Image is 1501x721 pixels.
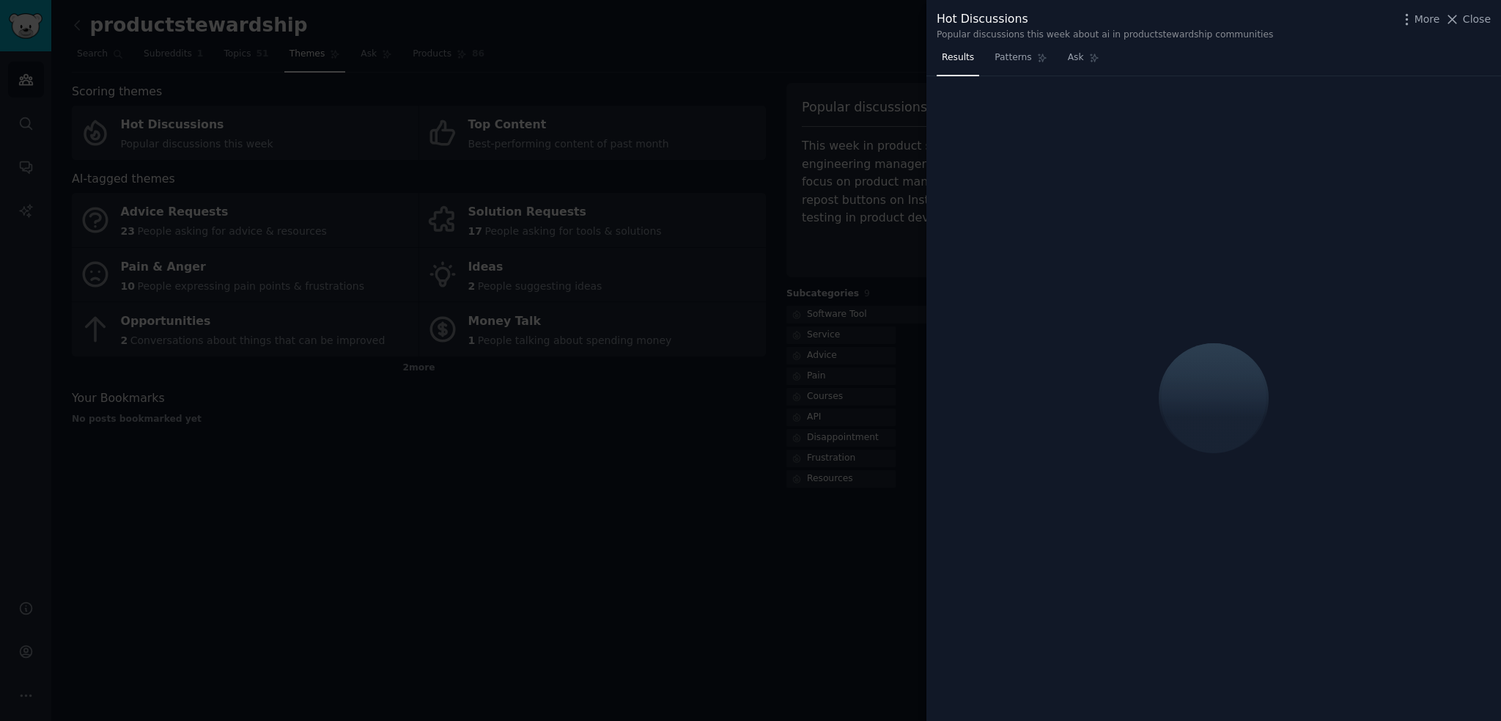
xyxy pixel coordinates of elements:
[989,46,1052,76] a: Patterns
[937,46,979,76] a: Results
[1063,46,1104,76] a: Ask
[942,51,974,65] span: Results
[1445,12,1491,27] button: Close
[1415,12,1440,27] span: More
[937,10,1273,29] div: Hot Discussions
[1463,12,1491,27] span: Close
[995,51,1031,65] span: Patterns
[937,29,1273,42] div: Popular discussions this week about ai in productstewardship communities
[1068,51,1084,65] span: Ask
[1399,12,1440,27] button: More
